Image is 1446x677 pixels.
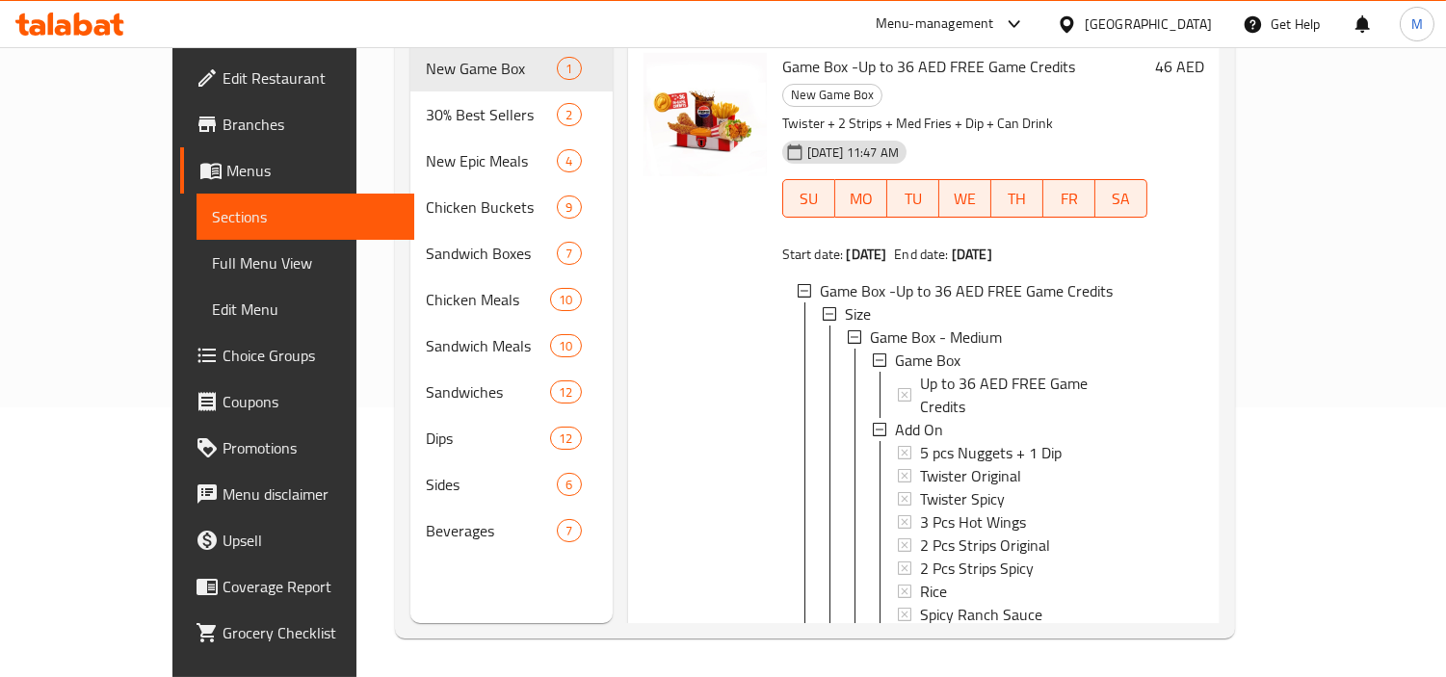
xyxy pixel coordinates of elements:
div: Sandwiches12 [410,369,613,415]
b: [DATE] [952,242,992,267]
span: Rice [920,580,947,603]
span: 6 [558,476,580,494]
a: Full Menu View [197,240,414,286]
nav: Menu sections [410,38,613,561]
div: Sandwich Boxes7 [410,230,613,276]
div: New Game Box1 [410,45,613,91]
span: Twister Spicy [920,487,1005,510]
span: 5 pcs Nuggets + 1 Dip [920,441,1062,464]
button: TH [991,179,1043,218]
div: [GEOGRAPHIC_DATA] [1085,13,1212,35]
button: MO [835,179,887,218]
div: items [550,288,581,311]
span: Game Box -Up to 36 AED FREE Game Credits [782,52,1075,81]
span: End date: [894,242,948,267]
span: MO [843,185,880,213]
span: SU [791,185,828,213]
span: Twister Original [920,464,1021,487]
span: 12 [551,430,580,448]
div: Dips12 [410,415,613,461]
div: Sandwich Boxes [426,242,558,265]
span: Sides [426,473,558,496]
span: Game Box [895,349,960,372]
div: items [557,57,581,80]
button: SU [782,179,835,218]
a: Branches [180,101,414,147]
span: TU [895,185,932,213]
span: 12 [551,383,580,402]
span: Size [845,302,871,325]
span: 7 [558,522,580,540]
span: 10 [551,337,580,355]
div: New Game Box [782,84,882,107]
a: Sections [197,194,414,240]
a: Upsell [180,517,414,563]
span: 1 [558,60,580,78]
div: Beverages7 [410,508,613,554]
div: items [557,103,581,126]
span: Chicken Meals [426,288,551,311]
span: Edit Menu [212,298,399,321]
a: Menu disclaimer [180,471,414,517]
span: Coupons [223,390,399,413]
span: Sandwich Meals [426,334,551,357]
span: M [1411,13,1423,35]
span: Dips [426,427,551,450]
span: Upsell [223,529,399,552]
a: Choice Groups [180,332,414,378]
span: 2 Pcs Strips Original [920,534,1050,557]
span: 4 [558,152,580,170]
span: Coverage Report [223,575,399,598]
span: 10 [551,291,580,309]
span: New Game Box [426,57,558,80]
div: Sides6 [410,461,613,508]
span: Chicken Buckets [426,195,558,219]
span: [DATE] 11:47 AM [800,143,907,162]
a: Coupons [180,378,414,425]
a: Menus [180,147,414,194]
div: items [557,195,581,219]
span: New Epic Meals [426,149,558,172]
a: Promotions [180,425,414,471]
span: Menus [226,159,399,182]
div: items [550,427,581,450]
div: items [550,380,581,404]
span: Menu disclaimer [223,482,399,506]
span: Sections [212,205,399,228]
span: Start date: [782,242,844,267]
span: Sandwiches [426,380,551,404]
div: 30% Best Sellers2 [410,91,613,138]
span: 2 Pcs Strips Spicy [920,557,1034,580]
span: Grocery Checklist [223,621,399,644]
span: Edit Restaurant [223,66,399,90]
span: 3 Pcs Hot Wings [920,510,1026,534]
div: items [557,519,581,542]
div: Sandwich Meals10 [410,323,613,369]
span: 2 [558,106,580,124]
span: Game Box -Up to 36 AED FREE Game Credits [820,279,1113,302]
div: New Epic Meals4 [410,138,613,184]
span: Full Menu View [212,251,399,274]
span: Promotions [223,436,399,459]
div: Chicken Buckets9 [410,184,613,230]
span: 9 [558,198,580,217]
span: Spicy Ranch Sauce [920,603,1042,626]
span: New Game Box [783,84,881,106]
a: Coverage Report [180,563,414,610]
b: [DATE] [846,242,886,267]
div: Chicken Meals10 [410,276,613,323]
a: Edit Menu [197,286,414,332]
button: TU [887,179,939,218]
span: 30% Best Sellers [426,103,558,126]
span: Beverages [426,519,558,542]
span: Up to 36 AED FREE Game Credits [920,372,1132,418]
span: WE [947,185,984,213]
